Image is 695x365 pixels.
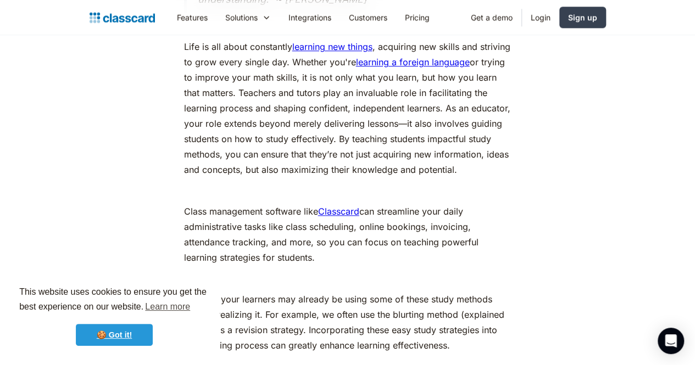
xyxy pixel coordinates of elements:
span: This website uses cookies to ensure you get the best experience on our website. [19,285,209,315]
a: learn more about cookies [143,299,192,315]
a: Get a demo [462,5,521,30]
a: dismiss cookie message [76,324,153,346]
a: learning new things [292,41,372,52]
a: Login [522,5,559,30]
div: Sign up [568,12,597,23]
a: Customers [340,5,396,30]
a: home [90,10,155,25]
a: Features [168,5,216,30]
p: ‍ [184,183,511,198]
a: Sign up [559,7,606,28]
div: cookieconsent [9,275,220,356]
a: Classcard [318,206,359,217]
p: ‍ [184,271,511,286]
a: learning a foreign language [356,57,470,68]
a: Pricing [396,5,438,30]
div: Solutions [216,5,280,30]
a: Integrations [280,5,340,30]
p: Class management software like can streamline your daily administrative tasks like class scheduli... [184,204,511,265]
div: Open Intercom Messenger [658,328,684,354]
p: You and your learners may already be using some of these study methods without realizing it. For ... [184,291,511,353]
p: Life is all about constantly , acquiring new skills and striving to grow every single day. Whethe... [184,39,511,177]
div: Solutions [225,12,258,23]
